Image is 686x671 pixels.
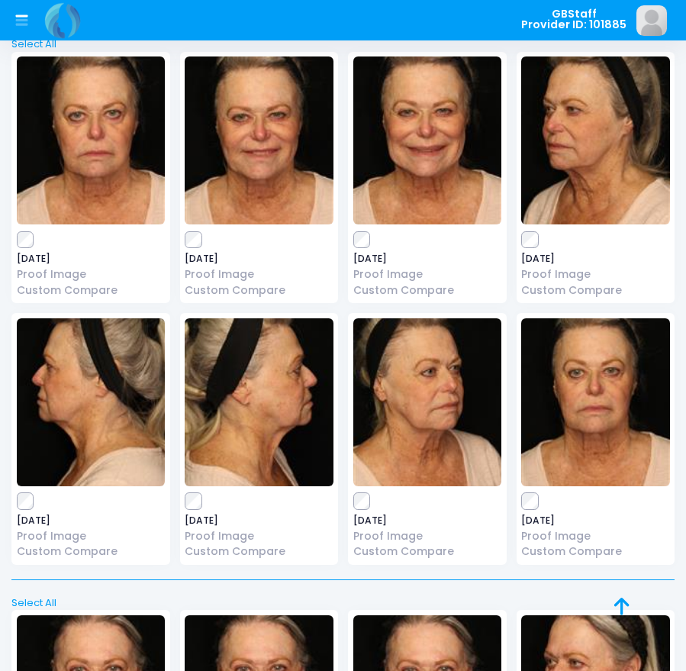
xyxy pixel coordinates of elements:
[521,254,670,263] span: [DATE]
[17,544,166,560] a: Custom Compare
[353,516,502,525] span: [DATE]
[185,282,333,298] a: Custom Compare
[353,544,502,560] a: Custom Compare
[521,528,670,544] a: Proof Image
[185,254,333,263] span: [DATE]
[17,516,166,525] span: [DATE]
[17,56,166,224] img: image
[353,528,502,544] a: Proof Image
[353,266,502,282] a: Proof Image
[353,254,502,263] span: [DATE]
[353,282,502,298] a: Custom Compare
[353,56,502,224] img: image
[17,282,166,298] a: Custom Compare
[521,516,670,525] span: [DATE]
[17,318,166,486] img: image
[42,2,84,40] img: Logo
[7,595,680,611] a: Select All
[17,254,166,263] span: [DATE]
[521,8,626,31] span: GBStaff Provider ID: 101885
[185,516,333,525] span: [DATE]
[521,56,670,224] img: image
[521,318,670,486] img: image
[17,528,166,544] a: Proof Image
[521,282,670,298] a: Custom Compare
[185,266,333,282] a: Proof Image
[185,544,333,560] a: Custom Compare
[185,528,333,544] a: Proof Image
[521,544,670,560] a: Custom Compare
[17,266,166,282] a: Proof Image
[185,56,333,224] img: image
[521,266,670,282] a: Proof Image
[7,37,680,52] a: Select All
[636,5,667,36] img: image
[353,318,502,486] img: image
[185,318,333,486] img: image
